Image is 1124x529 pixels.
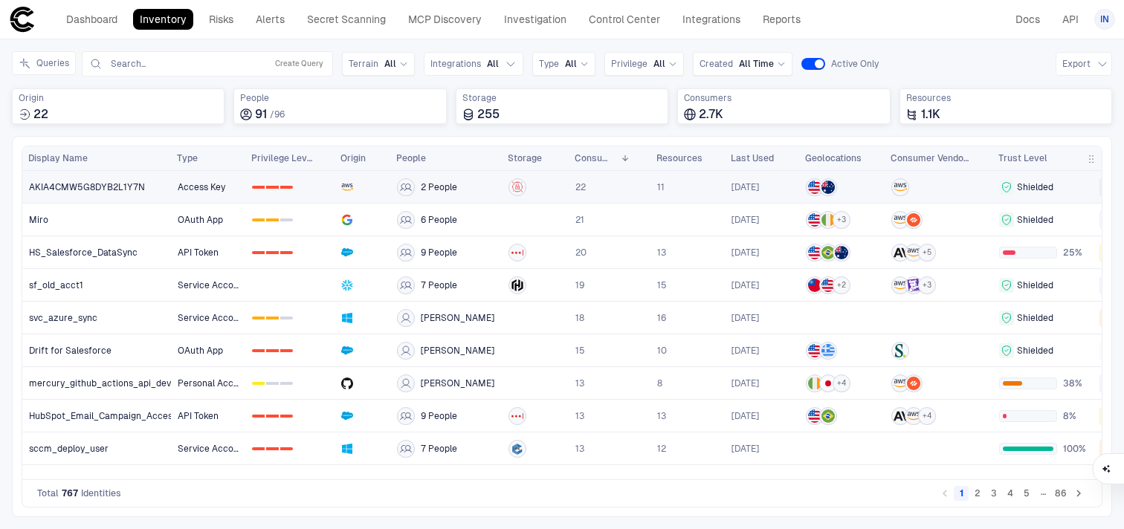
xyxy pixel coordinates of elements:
a: Integrations [676,9,747,30]
a: 13 [651,237,724,267]
span: 255 [477,107,500,122]
span: 13 [575,443,584,455]
span: 18 [575,312,584,324]
span: API Token [178,410,219,422]
a: 13 [569,400,650,431]
span: Service Account [178,443,239,455]
button: Export [1056,52,1112,76]
span: All Time [739,58,774,70]
a: 2 People [391,172,501,202]
div: 1 [266,415,279,418]
span: Origin [19,92,218,104]
a: 11 [651,172,724,202]
a: Shielded [993,270,1092,300]
div: 18.4.2025 15:00:51 [731,279,759,291]
span: IN [1100,13,1109,25]
div: AWS [894,377,907,390]
span: Consumers [684,92,883,104]
span: 96 [274,109,285,120]
a: 7 People [391,270,501,300]
div: Palo Alto Networks [907,213,920,227]
span: + 2 [837,280,846,291]
div: Expand queries side panel [12,51,82,75]
div: AWS [894,279,907,292]
div: Palo Alto Networks [907,377,920,390]
a: 18.2.2025 13:07:26 [726,433,798,464]
a: Shielded [993,302,1092,333]
a: [PERSON_NAME] [391,368,501,398]
a: Investigation [497,9,573,30]
span: Resources [906,92,1105,104]
img: US [808,344,821,357]
div: Total employees associated with identities [233,88,446,124]
a: 7 People [391,433,501,464]
a: API [1056,9,1085,30]
span: + 4 [837,378,846,389]
div: 1 [266,447,279,450]
button: Go to next page [1071,486,1086,501]
span: Privilege [611,58,647,70]
nav: pagination navigation [937,484,1087,502]
a: Control Center [582,9,667,30]
div: Total consumers using identities [677,88,890,124]
span: 2.7K‏ [699,107,723,122]
span: HubSpot_Email_Campaign_Access [29,410,177,422]
a: 012 [246,368,334,398]
a: API Token [172,237,245,267]
a: 012 [246,400,334,431]
span: Integrations [430,58,481,70]
a: 012 [246,204,334,235]
div: 1 [266,251,279,254]
a: 16 [651,302,724,333]
a: 100% [993,433,1092,464]
span: Storage [508,152,542,164]
span: [PERSON_NAME] [421,377,494,389]
div: 0 [252,447,265,450]
a: 6 People [391,204,501,235]
span: Service Account [178,312,239,324]
span: 19 [575,279,584,291]
a: Dashboard [59,9,124,30]
span: [PERSON_NAME] [421,345,494,357]
a: Shielded [993,335,1092,366]
a: 6.9.2025 18:36:42 [726,335,798,366]
a: 23.10.2024 23:57:51 [726,204,798,235]
a: Service Account [172,270,245,300]
span: 12 [657,443,666,455]
span: OAuth App [178,345,223,357]
span: Last Used [731,152,774,164]
span: 10 [657,345,667,357]
button: page 1 [954,486,969,501]
a: OAuth App [172,204,245,235]
div: AWS [894,213,907,227]
a: Drift for Salesforce [23,335,171,366]
div: 18.2.2025 13:07:26 [731,443,759,455]
span: [DATE] [731,443,759,455]
a: Miro [23,204,171,235]
a: 012 [246,433,334,464]
img: TW [808,279,821,292]
a: HS_Salesforce_DataSync [23,237,171,267]
span: Consumers [575,152,615,164]
a: OAuth App [172,335,245,366]
a: 19.4.2025 11:52:16 [726,237,798,267]
span: 1.1K‏ [921,107,940,122]
a: 9 People [391,237,501,267]
div: 2 [280,251,293,254]
span: 16 [657,312,666,324]
div: 1 [266,349,279,352]
img: US [821,279,835,292]
button: Go to page 5 [1019,486,1034,501]
a: AKIA4CMW5G8DYB2L1Y7N [23,172,171,202]
a: Alerts [249,9,291,30]
div: 23.4.2025 11:57:13 [731,377,759,389]
span: 11 [657,181,665,193]
div: 2 [280,349,293,352]
span: 20 [575,247,587,259]
a: 18.2.2025 13:07:26 [726,302,798,333]
div: Datadog [907,279,920,292]
div: 0 [252,317,265,319]
span: 22 [575,181,586,193]
div: Anthropic [894,409,907,423]
span: [DATE] [731,181,759,193]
